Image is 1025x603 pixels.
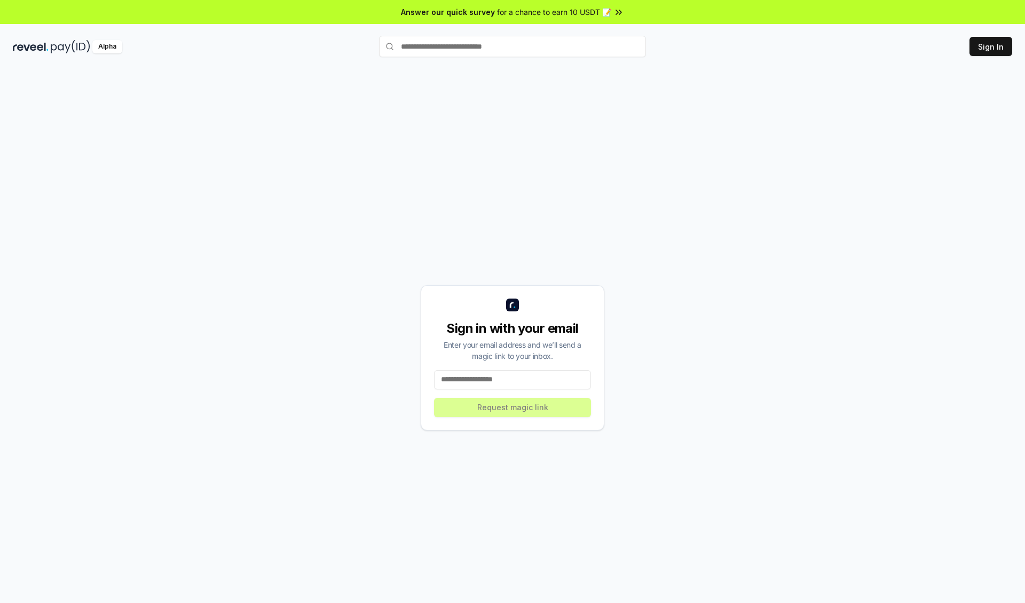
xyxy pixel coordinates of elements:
div: Sign in with your email [434,320,591,337]
span: for a chance to earn 10 USDT 📝 [497,6,611,18]
span: Answer our quick survey [401,6,495,18]
button: Sign In [969,37,1012,56]
img: pay_id [51,40,90,53]
img: logo_small [506,299,519,311]
img: reveel_dark [13,40,49,53]
div: Enter your email address and we’ll send a magic link to your inbox. [434,339,591,362]
div: Alpha [92,40,122,53]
